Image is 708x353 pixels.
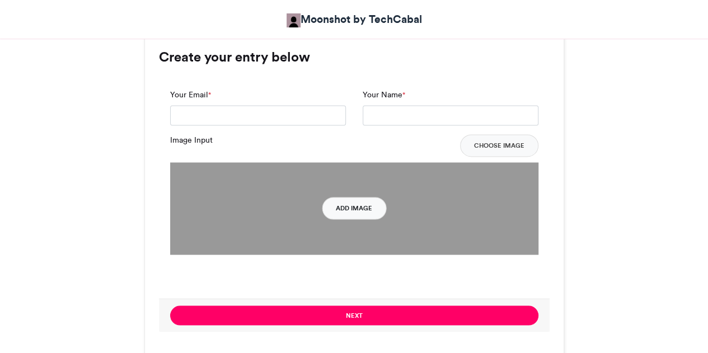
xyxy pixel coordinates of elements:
[170,305,538,325] button: Next
[322,197,386,219] button: Add Image
[460,134,538,157] button: Choose Image
[170,134,213,146] label: Image Input
[159,50,550,64] h3: Create your entry below
[170,89,211,101] label: Your Email
[287,11,422,27] a: Moonshot by TechCabal
[363,89,405,101] label: Your Name
[287,13,301,27] img: Moonshot by TechCabal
